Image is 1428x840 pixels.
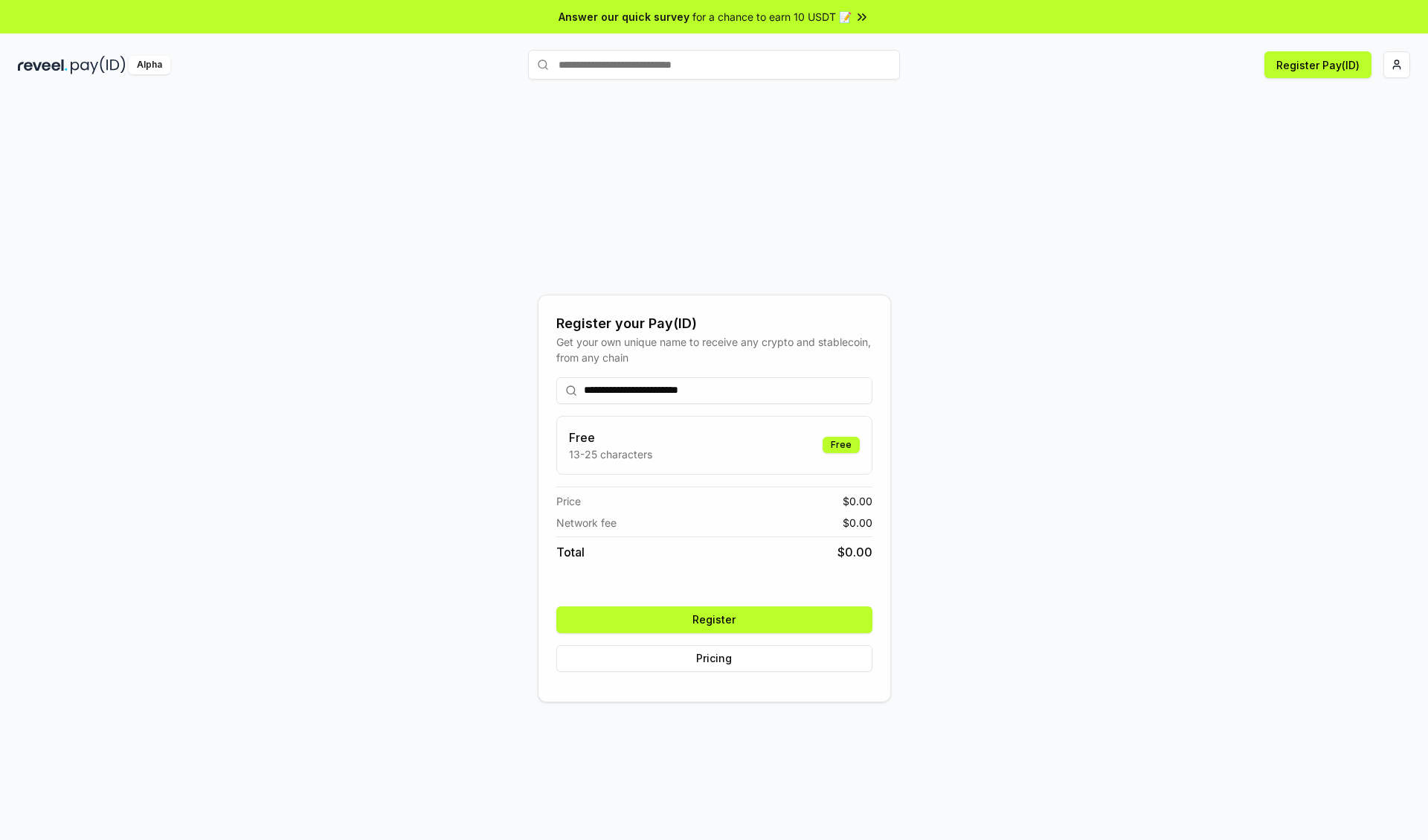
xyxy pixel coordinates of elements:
[556,645,872,672] button: Pricing
[556,606,872,633] button: Register
[556,313,872,334] div: Register your Pay(ID)
[569,446,652,462] p: 13-25 characters
[556,515,617,530] span: Network fee
[129,56,170,74] div: Alpha
[71,56,126,74] img: pay_id
[556,543,585,561] span: Total
[843,493,872,509] span: $ 0.00
[18,56,68,74] img: reveel_dark
[837,543,872,561] span: $ 0.00
[559,9,689,25] span: Answer our quick survey
[843,515,872,530] span: $ 0.00
[1264,51,1371,78] button: Register Pay(ID)
[823,437,860,453] div: Free
[556,493,581,509] span: Price
[692,9,852,25] span: for a chance to earn 10 USDT 📝
[556,334,872,365] div: Get your own unique name to receive any crypto and stablecoin, from any chain
[569,429,652,446] h3: Free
